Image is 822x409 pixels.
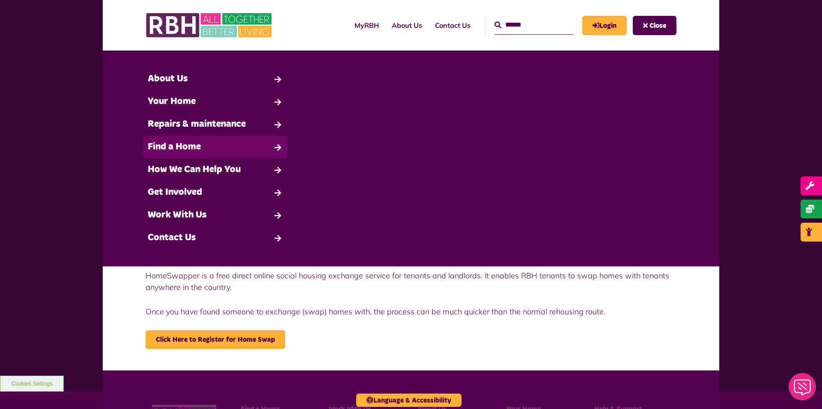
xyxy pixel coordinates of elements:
[143,113,288,136] a: Repairs & maintenance
[582,16,627,35] a: MyRBH
[146,9,274,42] img: RBH
[143,181,288,204] a: Get Involved
[348,14,385,37] a: MyRBH
[146,306,676,317] p: Once you have found someone to exchange (swap) homes with, the process can be much quicker than t...
[143,204,288,227] a: Work With Us
[146,330,285,349] a: - open in a new tab
[146,270,676,293] p: HomeSwapper is a free direct online social housing exchange service for tenants and landlords. It...
[143,68,288,90] a: About Us
[649,22,666,29] span: Close
[143,227,288,249] a: Contact Us
[633,16,676,35] button: Navigation
[385,14,429,37] a: About Us
[494,16,574,34] input: Search
[143,136,288,158] a: Find a Home
[783,370,822,409] iframe: Netcall Web Assistant for live chat
[356,394,462,407] button: Language & Accessibility
[429,14,477,37] a: Contact Us
[143,158,288,181] a: How We Can Help You
[143,90,288,113] a: Your Home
